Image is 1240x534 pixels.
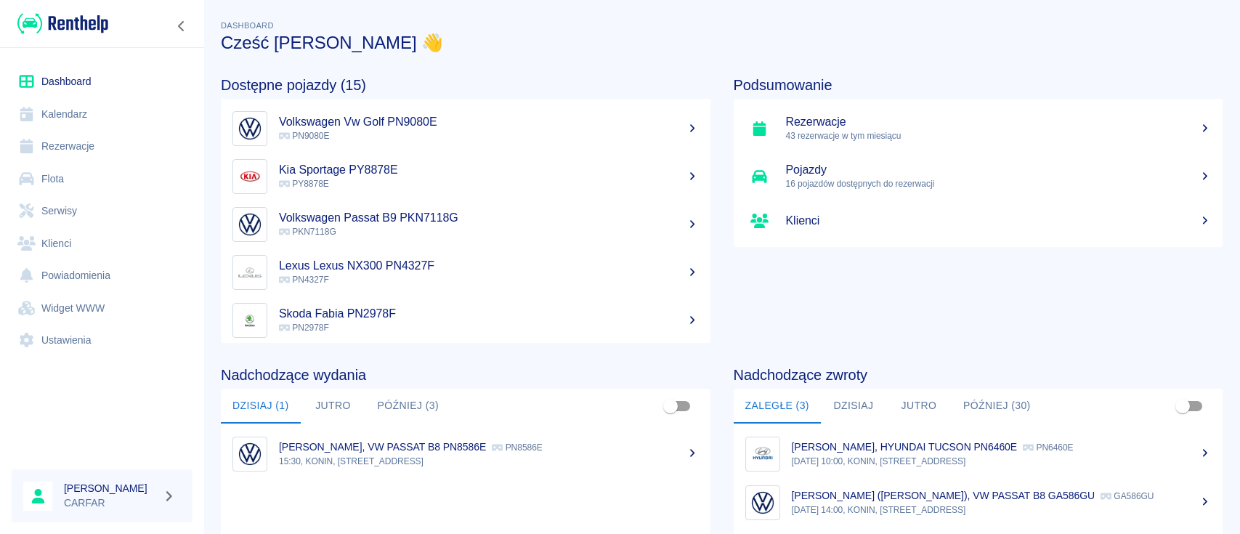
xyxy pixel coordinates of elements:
[221,76,710,94] h4: Dostępne pojazdy (15)
[12,12,108,36] a: Renthelp logo
[12,130,193,163] a: Rezerwacje
[366,389,451,424] button: Później (3)
[279,323,329,333] span: PN2978F
[221,33,1223,53] h3: Cześć [PERSON_NAME] 👋
[236,259,264,286] img: Image
[1101,491,1154,501] p: GA586GU
[279,115,699,129] h5: Volkswagen Vw Golf PN9080E
[279,441,486,453] p: [PERSON_NAME], VW PASSAT B8 PN8586E
[12,292,193,325] a: Widget WWW
[236,163,264,190] img: Image
[786,177,1212,190] p: 16 pojazdów dostępnych do rezerwacji
[221,201,710,248] a: ImageVolkswagen Passat B9 PKN7118G PKN7118G
[221,153,710,201] a: ImageKia Sportage PY8878E PY8878E
[734,201,1223,241] a: Klienci
[12,98,193,131] a: Kalendarz
[734,389,821,424] button: Zaległe (3)
[786,214,1212,228] h5: Klienci
[17,12,108,36] img: Renthelp logo
[279,307,699,321] h5: Skoda Fabia PN2978F
[12,195,193,227] a: Serwisy
[279,227,336,237] span: PKN7118G
[301,389,366,424] button: Jutro
[792,441,1018,453] p: [PERSON_NAME], HYUNDAI TUCSON PN6460E
[12,65,193,98] a: Dashboard
[236,115,264,142] img: Image
[657,392,684,420] span: Pokaż przypisane tylko do mnie
[236,440,264,468] img: Image
[221,429,710,478] a: Image[PERSON_NAME], VW PASSAT B8 PN8586E PN8586E15:30, KONIN, [STREET_ADDRESS]
[792,455,1212,468] p: [DATE] 10:00, KONIN, [STREET_ADDRESS]
[734,105,1223,153] a: Rezerwacje43 rezerwacje w tym miesiącu
[236,211,264,238] img: Image
[734,76,1223,94] h4: Podsumowanie
[734,153,1223,201] a: Pojazdy16 pojazdów dostępnych do rezerwacji
[792,503,1212,517] p: [DATE] 14:00, KONIN, [STREET_ADDRESS]
[786,129,1212,142] p: 43 rezerwacje w tym miesiącu
[786,115,1212,129] h5: Rezerwacje
[221,389,301,424] button: Dzisiaj (1)
[821,389,886,424] button: Dzisiaj
[221,21,274,30] span: Dashboard
[279,275,329,285] span: PN4327F
[792,490,1095,501] p: [PERSON_NAME] ([PERSON_NAME]), VW PASSAT B8 GA586GU
[786,163,1212,177] h5: Pojazdy
[279,179,329,189] span: PY8878E
[734,366,1223,384] h4: Nadchodzące zwroty
[12,259,193,292] a: Powiadomienia
[64,481,157,495] h6: [PERSON_NAME]
[1023,442,1073,453] p: PN6460E
[279,163,699,177] h5: Kia Sportage PY8878E
[734,429,1223,478] a: Image[PERSON_NAME], HYUNDAI TUCSON PN6460E PN6460E[DATE] 10:00, KONIN, [STREET_ADDRESS]
[492,442,542,453] p: PN8586E
[221,296,710,344] a: ImageSkoda Fabia PN2978F PN2978F
[952,389,1042,424] button: Później (30)
[221,248,710,296] a: ImageLexus Lexus NX300 PN4327F PN4327F
[12,324,193,357] a: Ustawienia
[12,163,193,195] a: Flota
[279,131,329,141] span: PN9080E
[734,478,1223,527] a: Image[PERSON_NAME] ([PERSON_NAME]), VW PASSAT B8 GA586GU GA586GU[DATE] 14:00, KONIN, [STREET_ADDR...
[1169,392,1196,420] span: Pokaż przypisane tylko do mnie
[279,455,699,468] p: 15:30, KONIN, [STREET_ADDRESS]
[279,211,699,225] h5: Volkswagen Passat B9 PKN7118G
[64,495,157,511] p: CARFAR
[279,259,699,273] h5: Lexus Lexus NX300 PN4327F
[12,227,193,260] a: Klienci
[749,440,777,468] img: Image
[171,17,193,36] button: Zwiń nawigację
[236,307,264,334] img: Image
[749,489,777,517] img: Image
[886,389,952,424] button: Jutro
[221,105,710,153] a: ImageVolkswagen Vw Golf PN9080E PN9080E
[221,366,710,384] h4: Nadchodzące wydania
